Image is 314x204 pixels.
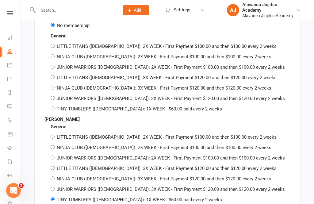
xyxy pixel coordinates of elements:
[57,85,271,91] label: NINJA CLUB ([DEMOGRAPHIC_DATA]): 3X WEEK - First Payment $120.00 and then $120.00 every 2 weeks
[6,183,21,198] iframe: Intercom live chat
[57,166,277,171] label: LITTLE TITANS ([DEMOGRAPHIC_DATA]): 3X WEEK - First Payment $120.00 and then $120.00 every 2 weeks
[51,156,55,160] input: JUNIOR WARRIORS ([DEMOGRAPHIC_DATA]): 2X WEEK - First Payment $100.00 and then $100.00 every 2 weeks
[51,197,55,201] input: TINY TUMBLERS ([DEMOGRAPHIC_DATA]): 1X WEEK - $60.00 paid every 2 weeks
[57,64,285,70] label: JUNIOR WARRIORS ([DEMOGRAPHIC_DATA]): 2X WEEK - First Payment $100.00 and then $100.00 every 2 weeks
[51,187,55,191] input: JUNIOR WARRIORS ([DEMOGRAPHIC_DATA]): 3X WEEK - First Payment $120.00 and then $120.00 every 2 weeks
[44,117,80,122] span: [PERSON_NAME]
[123,5,149,15] button: Add
[51,65,55,69] input: JUNIOR WARRIORS ([DEMOGRAPHIC_DATA]): 2X WEEK - First Payment $100.00 and then $100.00 every 2 weeks
[57,75,277,80] label: LITTLE TITANS ([DEMOGRAPHIC_DATA]): 3X WEEK - First Payment $120.00 and then $120.00 every 2 weeks
[7,59,21,73] a: Calendar
[57,197,222,202] label: TINY TUMBLERS ([DEMOGRAPHIC_DATA]): 1X WEEK - $60.00 paid every 2 weeks
[57,187,285,192] label: JUNIOR WARRIORS ([DEMOGRAPHIC_DATA]): 3X WEEK - First Payment $120.00 and then $120.00 every 2 weeks
[57,176,271,182] label: NINJA CLUB ([DEMOGRAPHIC_DATA]): 3X WEEK - First Payment $120.00 and then $120.00 every 2 weeks
[57,134,277,140] label: LITTLE TITANS ([DEMOGRAPHIC_DATA]): 2X WEEK - First Payment $100.00 and then $100.00 every 2 weeks
[227,4,239,16] div: AJ
[242,13,296,18] div: Alavanca Jiujitsu Academy
[57,44,277,49] label: LITTLE TITANS ([DEMOGRAPHIC_DATA]): 2X WEEK - First Payment $100.00 and then $100.00 every 2 weeks
[36,6,115,14] input: Search...
[57,96,285,101] label: JUNIOR WARRIORS ([DEMOGRAPHIC_DATA]): 3X WEEK - First Payment $120.00 and then $120.00 every 2 weeks
[7,87,21,100] a: Reports
[7,73,21,87] a: Payments
[7,31,21,45] a: Dashboard
[51,135,55,139] input: LITTLE TITANS ([DEMOGRAPHIC_DATA]): 2X WEEK - First Payment $100.00 and then $100.00 every 2 weeks
[51,33,67,39] strong: General
[57,23,90,28] label: No membership
[51,96,55,100] input: JUNIOR WARRIORS ([DEMOGRAPHIC_DATA]): 3X WEEK - First Payment $120.00 and then $120.00 every 2 weeks
[57,106,222,112] label: TINY TUMBLERS ([DEMOGRAPHIC_DATA]): 1X WEEK - $60.00 paid every 2 weeks
[134,8,141,13] span: Add
[51,176,55,180] input: NINJA CLUB ([DEMOGRAPHIC_DATA]): 3X WEEK - First Payment $120.00 and then $120.00 every 2 weeks
[242,2,296,13] div: Alavanca Jiujitsu Academy
[57,54,271,60] label: NINJA CLUB ([DEMOGRAPHIC_DATA]): 2X WEEK - First Payment $100.00 and then $100.00 every 2 weeks
[19,183,24,188] span: 2
[51,54,55,58] input: NINJA CLUB ([DEMOGRAPHIC_DATA]): 2X WEEK - First Payment $100.00 and then $100.00 every 2 weeks
[57,145,271,150] label: NINJA CLUB ([DEMOGRAPHIC_DATA]): 2X WEEK - First Payment $100.00 and then $100.00 every 2 weeks
[51,145,55,149] input: NINJA CLUB ([DEMOGRAPHIC_DATA]): 2X WEEK - First Payment $100.00 and then $100.00 every 2 weeks
[51,86,55,90] input: NINJA CLUB ([DEMOGRAPHIC_DATA]): 3X WEEK - First Payment $120.00 and then $120.00 every 2 weeks
[51,124,67,129] strong: General
[51,166,55,170] input: LITTLE TITANS ([DEMOGRAPHIC_DATA]): 3X WEEK - First Payment $120.00 and then $120.00 every 2 weeks
[7,45,21,59] a: People
[7,128,21,142] a: Product Sales
[57,155,285,161] label: JUNIOR WARRIORS ([DEMOGRAPHIC_DATA]): 2X WEEK - First Payment $100.00 and then $100.00 every 2 weeks
[51,106,55,110] input: TINY TUMBLERS ([DEMOGRAPHIC_DATA]): 1X WEEK - $60.00 paid every 2 weeks
[51,23,55,27] input: No membership
[51,75,55,79] input: LITTLE TITANS ([DEMOGRAPHIC_DATA]): 3X WEEK - First Payment $120.00 and then $120.00 every 2 weeks
[51,44,55,48] input: LITTLE TITANS ([DEMOGRAPHIC_DATA]): 2X WEEK - First Payment $100.00 and then $100.00 every 2 weeks
[174,3,190,17] span: Settings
